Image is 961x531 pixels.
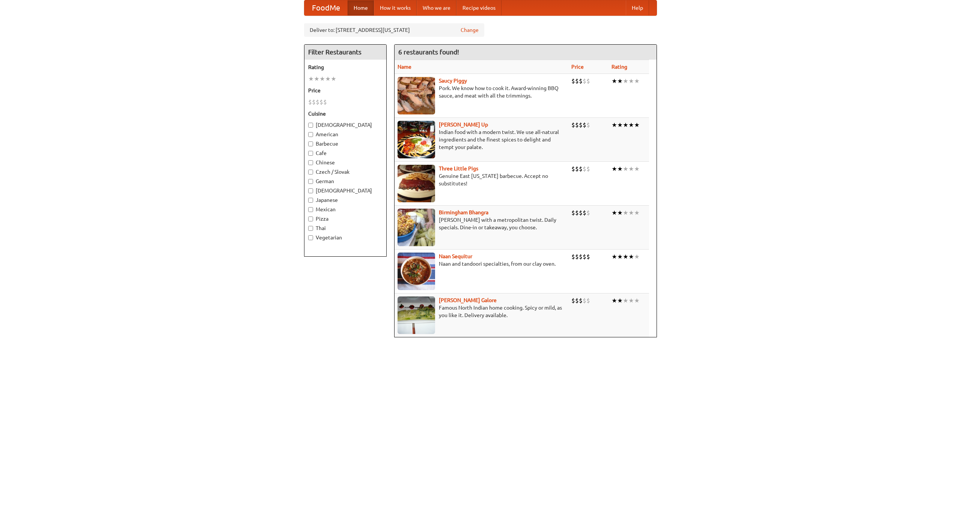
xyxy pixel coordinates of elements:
[575,121,579,129] li: $
[398,64,411,70] a: Name
[325,75,331,83] li: ★
[308,132,313,137] input: American
[398,121,435,158] img: curryup.jpg
[308,149,383,157] label: Cafe
[319,75,325,83] li: ★
[398,165,435,202] img: littlepigs.jpg
[634,165,640,173] li: ★
[304,23,484,37] div: Deliver to: [STREET_ADDRESS][US_STATE]
[583,77,586,85] li: $
[583,209,586,217] li: $
[628,77,634,85] li: ★
[626,0,649,15] a: Help
[634,296,640,305] li: ★
[612,165,617,173] li: ★
[331,75,336,83] li: ★
[308,87,383,94] h5: Price
[571,165,575,173] li: $
[398,304,565,319] p: Famous North Indian home cooking. Spicy or mild, as you like it. Delivery available.
[398,84,565,99] p: Pork. We know how to cook it. Award-winning BBQ sauce, and meat with all the trimmings.
[612,77,617,85] li: ★
[583,165,586,173] li: $
[308,217,313,221] input: Pizza
[308,159,383,166] label: Chinese
[571,64,584,70] a: Price
[623,209,628,217] li: ★
[308,179,313,184] input: German
[308,75,314,83] li: ★
[628,253,634,261] li: ★
[439,122,488,128] a: [PERSON_NAME] Up
[579,209,583,217] li: $
[575,209,579,217] li: $
[398,77,435,114] img: saucy.jpg
[308,168,383,176] label: Czech / Slovak
[398,209,435,246] img: bhangra.jpg
[579,165,583,173] li: $
[308,160,313,165] input: Chinese
[308,215,383,223] label: Pizza
[579,121,583,129] li: $
[586,77,590,85] li: $
[308,141,313,146] input: Barbecue
[628,165,634,173] li: ★
[308,98,312,106] li: $
[308,224,383,232] label: Thai
[586,121,590,129] li: $
[398,48,459,56] ng-pluralize: 6 restaurants found!
[308,187,383,194] label: [DEMOGRAPHIC_DATA]
[374,0,417,15] a: How it works
[623,165,628,173] li: ★
[439,297,497,303] a: [PERSON_NAME] Galore
[571,296,575,305] li: $
[571,121,575,129] li: $
[304,0,348,15] a: FoodMe
[623,296,628,305] li: ★
[575,77,579,85] li: $
[612,64,627,70] a: Rating
[575,165,579,173] li: $
[583,296,586,305] li: $
[323,98,327,106] li: $
[571,209,575,217] li: $
[617,77,623,85] li: ★
[579,77,583,85] li: $
[308,235,313,240] input: Vegetarian
[308,121,383,129] label: [DEMOGRAPHIC_DATA]
[308,131,383,138] label: American
[308,140,383,147] label: Barbecue
[612,209,617,217] li: ★
[439,165,478,171] a: Three Little Pigs
[398,216,565,231] p: [PERSON_NAME] with a metropolitan twist. Daily specials. Dine-in or takeaway, you choose.
[308,198,313,203] input: Japanese
[583,253,586,261] li: $
[617,121,623,129] li: ★
[628,296,634,305] li: ★
[308,63,383,71] h5: Rating
[612,253,617,261] li: ★
[308,196,383,204] label: Japanese
[308,207,313,212] input: Mexican
[586,296,590,305] li: $
[575,253,579,261] li: $
[586,209,590,217] li: $
[308,170,313,174] input: Czech / Slovak
[634,121,640,129] li: ★
[398,260,565,268] p: Naan and tandoori specialties, from our clay oven.
[316,98,319,106] li: $
[456,0,502,15] a: Recipe videos
[617,253,623,261] li: ★
[439,253,472,259] a: Naan Sequitur
[617,209,623,217] li: ★
[571,77,575,85] li: $
[439,78,467,84] b: Saucy Piggy
[586,253,590,261] li: $
[579,253,583,261] li: $
[623,121,628,129] li: ★
[308,188,313,193] input: [DEMOGRAPHIC_DATA]
[617,165,623,173] li: ★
